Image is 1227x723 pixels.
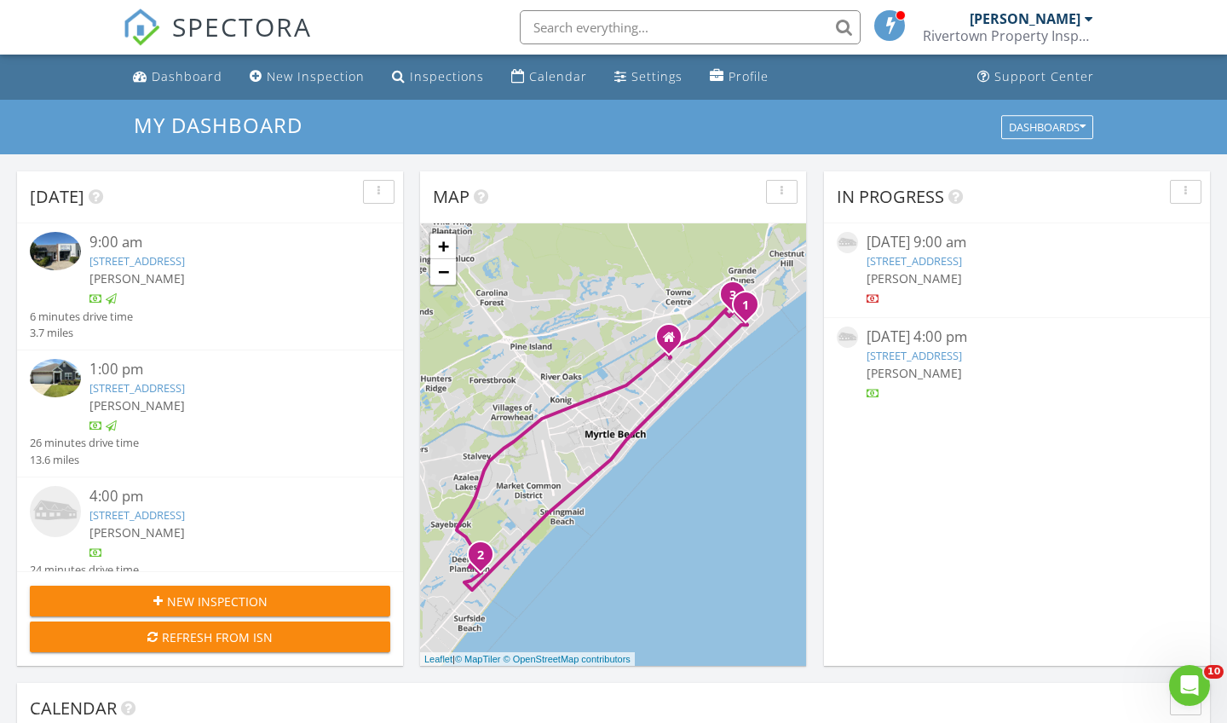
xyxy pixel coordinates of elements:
a: [DATE] 9:00 am [STREET_ADDRESS] [PERSON_NAME] [837,232,1197,308]
div: 407 79th Ave N, Myrtle Beach, SC 29572 [746,304,756,315]
a: [STREET_ADDRESS] [89,507,185,523]
span: SPECTORA [172,9,312,44]
span: Calendar [30,697,117,720]
div: 9:00 am [89,232,360,253]
a: Leaflet [424,654,452,664]
div: 7610 Driftwood Dr, Myrtle Beach, SC 29572 [733,294,743,304]
span: New Inspection [167,593,268,610]
div: 304 Ocean Commons Dr, Surfside Beach, SC 29575 [481,554,491,564]
div: 3.7 miles [30,325,133,341]
a: 1:00 pm [STREET_ADDRESS] [PERSON_NAME] 26 minutes drive time 13.6 miles [30,359,390,468]
button: Refresh from ISN [30,622,390,652]
input: Search everything... [520,10,861,44]
i: 1 [742,300,749,312]
iframe: Intercom live chat [1169,665,1210,706]
div: 13.6 miles [30,452,139,468]
a: Inspections [385,61,491,93]
img: house-placeholder-square-ca63347ab8c70e15b013bc22427d3df0f7f082c62ce06d78aee8ec4e70df452f.jpg [30,486,81,537]
div: Support Center [994,68,1094,84]
a: New Inspection [243,61,372,93]
span: In Progress [837,185,944,208]
div: New Inspection [267,68,365,84]
span: [PERSON_NAME] [89,524,185,541]
div: 26 minutes drive time [30,435,139,451]
button: New Inspection [30,586,390,616]
div: Dashboard [152,68,222,84]
div: Dashboards [1009,121,1086,133]
div: 1:00 pm [89,359,360,380]
span: Map [433,185,469,208]
a: Profile [703,61,775,93]
span: [PERSON_NAME] [89,397,185,414]
button: Dashboards [1001,115,1093,139]
i: 3 [729,290,736,302]
i: 2 [477,550,484,562]
img: 9343973%2Freports%2F95d967e5-60bf-43f3-8a7f-fd591589057d%2Fcover_photos%2F6fOVb3tzM6pGILuNqesa%2F... [30,232,81,270]
a: Dashboard [126,61,229,93]
a: © MapTiler [455,654,501,664]
a: [DATE] 4:00 pm [STREET_ADDRESS] [PERSON_NAME] [837,327,1197,402]
div: 4:00 pm [89,486,360,507]
div: 24 minutes drive time [30,562,139,578]
div: Profile [729,68,769,84]
a: Support Center [971,61,1101,93]
div: 1203 48th Ave N. , Myrtle Beach SC 29577 [669,337,679,347]
span: [PERSON_NAME] [867,270,962,286]
a: © OpenStreetMap contributors [504,654,631,664]
div: Refresh from ISN [43,628,377,646]
div: | [420,652,635,667]
a: [STREET_ADDRESS] [867,253,962,269]
div: Inspections [410,68,484,84]
span: [PERSON_NAME] [867,365,962,381]
div: 6 minutes drive time [30,309,133,325]
img: house-placeholder-square-ca63347ab8c70e15b013bc22427d3df0f7f082c62ce06d78aee8ec4e70df452f.jpg [837,232,858,253]
div: Rivertown Property Inspections [923,27,1093,44]
a: [STREET_ADDRESS] [89,380,185,396]
span: 10 [1204,665,1224,679]
div: [DATE] 9:00 am [867,232,1167,253]
a: Settings [608,61,689,93]
a: 4:00 pm [STREET_ADDRESS] [PERSON_NAME] 24 minutes drive time 14.6 miles [30,486,390,595]
a: [STREET_ADDRESS] [89,253,185,269]
img: house-placeholder-square-ca63347ab8c70e15b013bc22427d3df0f7f082c62ce06d78aee8ec4e70df452f.jpg [837,327,858,348]
div: [PERSON_NAME] [970,10,1080,27]
span: [DATE] [30,185,84,208]
div: [DATE] 4:00 pm [867,327,1167,348]
div: Settings [631,68,683,84]
span: [PERSON_NAME] [89,270,185,286]
a: [STREET_ADDRESS] [867,348,962,363]
div: Calendar [529,68,587,84]
a: SPECTORA [123,23,312,59]
a: Zoom in [430,234,456,259]
img: The Best Home Inspection Software - Spectora [123,9,160,46]
a: 9:00 am [STREET_ADDRESS] [PERSON_NAME] 6 minutes drive time 3.7 miles [30,232,390,341]
span: My Dashboard [134,111,302,139]
a: Zoom out [430,259,456,285]
img: 9329939%2Freports%2Fee950fd3-66b2-4a17-bcbc-8aca7983dc05%2Fcover_photos%2FQKaxsbNGEpBm5GMWCsib%2F... [30,359,81,397]
a: Calendar [504,61,594,93]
